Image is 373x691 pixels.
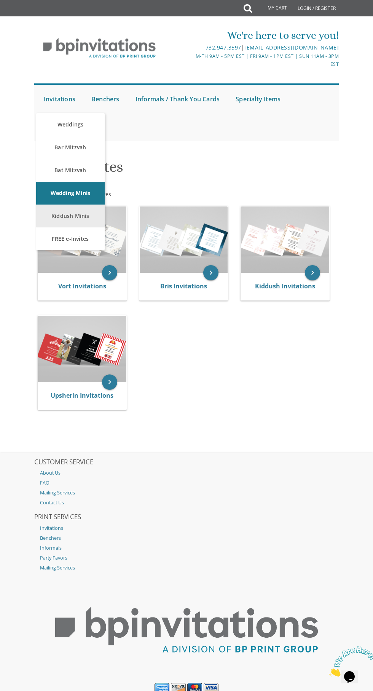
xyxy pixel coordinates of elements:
[187,52,339,69] div: M-Th 9am - 5pm EST | Fri 9am - 1pm EST | Sun 11am - 3pm EST
[34,190,339,198] div: :
[36,113,105,136] a: Weddings
[34,478,339,488] a: FAQ
[305,265,320,280] a: keyboard_arrow_right
[206,44,241,51] a: 732.947.3597
[3,3,50,33] img: Chat attention grabber
[34,498,339,508] a: Contact Us
[36,205,105,227] a: Kiddush Minis
[36,136,105,159] a: Bar Mitzvah
[134,85,222,113] a: Informals / Thank You Cards
[255,282,315,290] a: Kiddush Invitations
[36,159,105,182] a: Bat Mitzvah
[251,1,292,16] a: My Cart
[102,374,117,390] a: keyboard_arrow_right
[102,265,117,280] a: keyboard_arrow_right
[326,643,373,680] iframe: chat widget
[34,488,339,498] a: Mailing Services
[36,182,105,205] a: Wedding Minis
[140,206,228,273] img: Bris Invitations
[51,391,113,400] a: Upsherin Invitations
[187,43,339,52] div: |
[36,158,337,181] h1: Free e-Invites
[34,513,339,521] h2: PRINT SERVICES
[34,543,339,553] a: Informals
[34,523,339,533] a: Invitations
[89,85,121,113] a: Benchers
[244,44,339,51] a: [EMAIL_ADDRESS][DOMAIN_NAME]
[203,265,218,280] a: keyboard_arrow_right
[34,32,165,64] img: BP Invitation Loft
[234,85,282,113] a: Specialty Items
[36,227,105,250] a: FREE e-Invites
[34,594,339,668] img: BP Print Group
[38,316,126,382] img: Upsherin Invitations
[58,282,106,290] a: Vort Invitations
[34,533,339,543] a: Benchers
[34,563,339,573] a: Mailing Services
[34,468,339,478] a: About Us
[160,282,207,290] a: Bris Invitations
[42,85,77,113] a: Invitations
[187,28,339,43] div: We're here to serve you!
[241,206,329,273] img: Kiddush Invitations
[34,553,339,563] a: Party Favors
[34,459,339,466] h2: CUSTOMER SERVICE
